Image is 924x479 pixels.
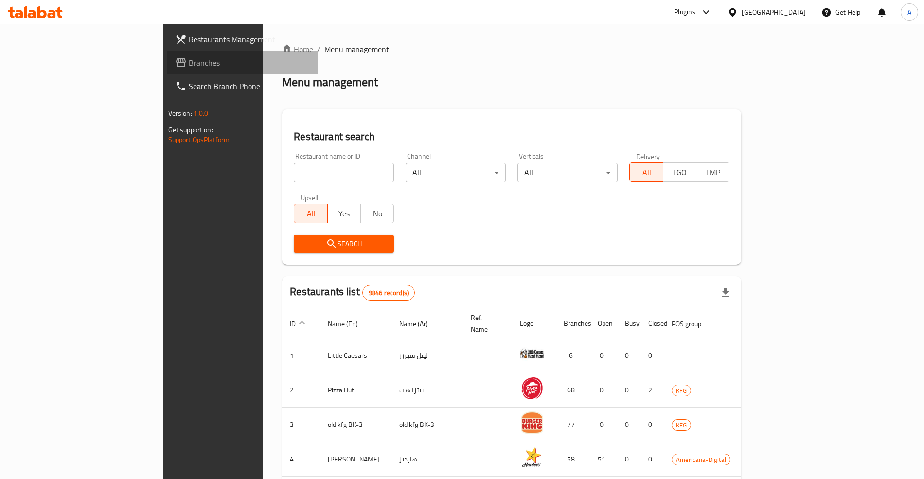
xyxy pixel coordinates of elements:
h2: Restaurants list [290,284,415,301]
th: Closed [640,309,664,338]
div: All [406,163,506,182]
span: KFG [672,420,691,431]
span: Version: [168,107,192,120]
span: Name (En) [328,318,371,330]
label: Upsell [301,194,319,201]
td: 0 [617,442,640,477]
button: TGO [663,162,696,182]
td: هارديز [391,442,463,477]
a: Search Branch Phone [167,74,318,98]
span: Menu management [324,43,389,55]
th: Open [590,309,617,338]
span: A [907,7,911,18]
td: 0 [617,338,640,373]
td: Little Caesars [320,338,391,373]
img: Hardee's [520,445,544,469]
span: Restaurants Management [189,34,310,45]
span: KFG [672,385,691,396]
td: 0 [590,338,617,373]
div: [GEOGRAPHIC_DATA] [742,7,806,18]
button: All [294,204,327,223]
span: Search [302,238,386,250]
span: 9846 record(s) [363,288,414,298]
span: TMP [700,165,726,179]
td: 58 [556,442,590,477]
span: Yes [332,207,357,221]
img: old kfg BK-3 [520,410,544,435]
button: Yes [327,204,361,223]
td: 0 [617,408,640,442]
td: old kfg BK-3 [391,408,463,442]
td: 0 [590,373,617,408]
span: Search Branch Phone [189,80,310,92]
img: Pizza Hut [520,376,544,400]
span: POS group [672,318,714,330]
td: 77 [556,408,590,442]
li: / [317,43,320,55]
td: 0 [617,373,640,408]
span: ID [290,318,308,330]
h2: Menu management [282,74,378,90]
img: Little Caesars [520,341,544,366]
a: Restaurants Management [167,28,318,51]
span: Ref. Name [471,312,500,335]
td: بيتزا هت [391,373,463,408]
div: Export file [714,281,737,304]
span: TGO [667,165,693,179]
span: Branches [189,57,310,69]
span: All [634,165,659,179]
td: [PERSON_NAME] [320,442,391,477]
span: Name (Ar) [399,318,441,330]
td: 0 [640,338,664,373]
button: No [360,204,394,223]
button: All [629,162,663,182]
td: 68 [556,373,590,408]
th: Busy [617,309,640,338]
th: Branches [556,309,590,338]
td: Pizza Hut [320,373,391,408]
td: old kfg BK-3 [320,408,391,442]
td: 2 [640,373,664,408]
span: Get support on: [168,124,213,136]
span: Americana-Digital [672,454,730,465]
td: 6 [556,338,590,373]
td: 51 [590,442,617,477]
h2: Restaurant search [294,129,729,144]
span: 1.0.0 [194,107,209,120]
td: 0 [640,408,664,442]
button: TMP [696,162,729,182]
th: Logo [512,309,556,338]
span: No [365,207,390,221]
a: Branches [167,51,318,74]
input: Search for restaurant name or ID.. [294,163,394,182]
div: All [517,163,618,182]
nav: breadcrumb [282,43,741,55]
label: Delivery [636,153,660,160]
td: 0 [590,408,617,442]
td: ليتل سيزرز [391,338,463,373]
span: All [298,207,323,221]
div: Plugins [674,6,695,18]
div: Total records count [362,285,415,301]
a: Support.OpsPlatform [168,133,230,146]
td: 0 [640,442,664,477]
button: Search [294,235,394,253]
